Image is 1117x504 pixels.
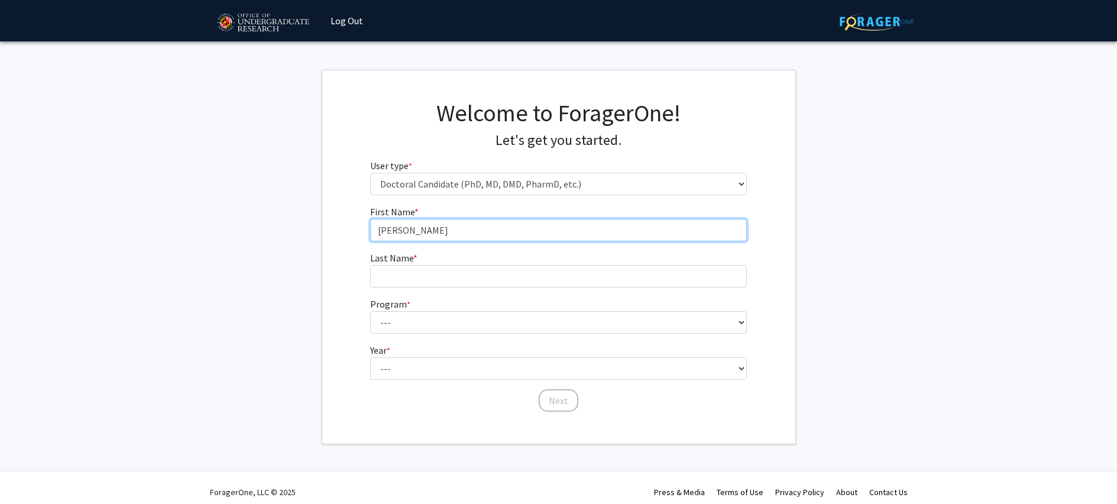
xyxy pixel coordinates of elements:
[370,252,413,264] span: Last Name
[370,297,410,311] label: Program
[370,99,747,127] h1: Welcome to ForagerOne!
[539,389,578,412] button: Next
[836,487,857,497] a: About
[213,8,313,38] img: University of Maryland Logo
[840,12,914,31] img: ForagerOne Logo
[654,487,705,497] a: Press & Media
[775,487,824,497] a: Privacy Policy
[717,487,763,497] a: Terms of Use
[869,487,908,497] a: Contact Us
[370,132,747,149] h4: Let's get you started.
[9,451,50,495] iframe: Chat
[370,206,415,218] span: First Name
[370,343,390,357] label: Year
[370,159,412,173] label: User type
